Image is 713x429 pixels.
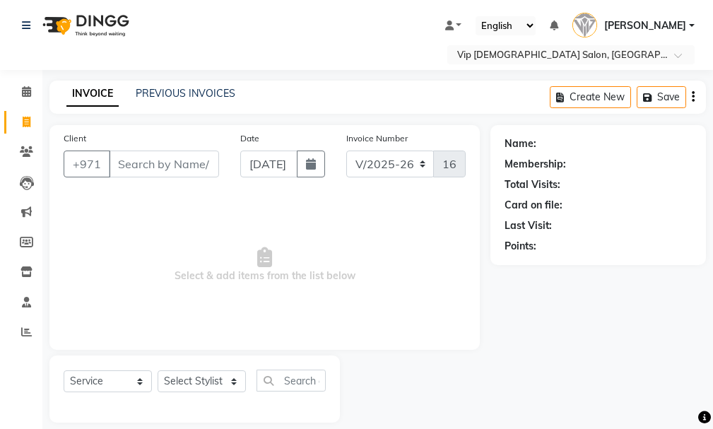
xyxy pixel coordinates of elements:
[505,198,562,213] div: Card on file:
[346,132,408,145] label: Invoice Number
[505,177,560,192] div: Total Visits:
[64,194,466,336] span: Select & add items from the list below
[604,18,686,33] span: [PERSON_NAME]
[572,13,597,37] img: Ricalyn Colcol
[36,6,133,45] img: logo
[550,86,631,108] button: Create New
[257,370,326,392] input: Search or Scan
[66,81,119,107] a: INVOICE
[136,87,235,100] a: PREVIOUS INVOICES
[505,239,536,254] div: Points:
[505,157,566,172] div: Membership:
[505,136,536,151] div: Name:
[64,151,110,177] button: +971
[109,151,219,177] input: Search by Name/Mobile/Email/Code
[240,132,259,145] label: Date
[637,86,686,108] button: Save
[505,218,552,233] div: Last Visit:
[64,132,86,145] label: Client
